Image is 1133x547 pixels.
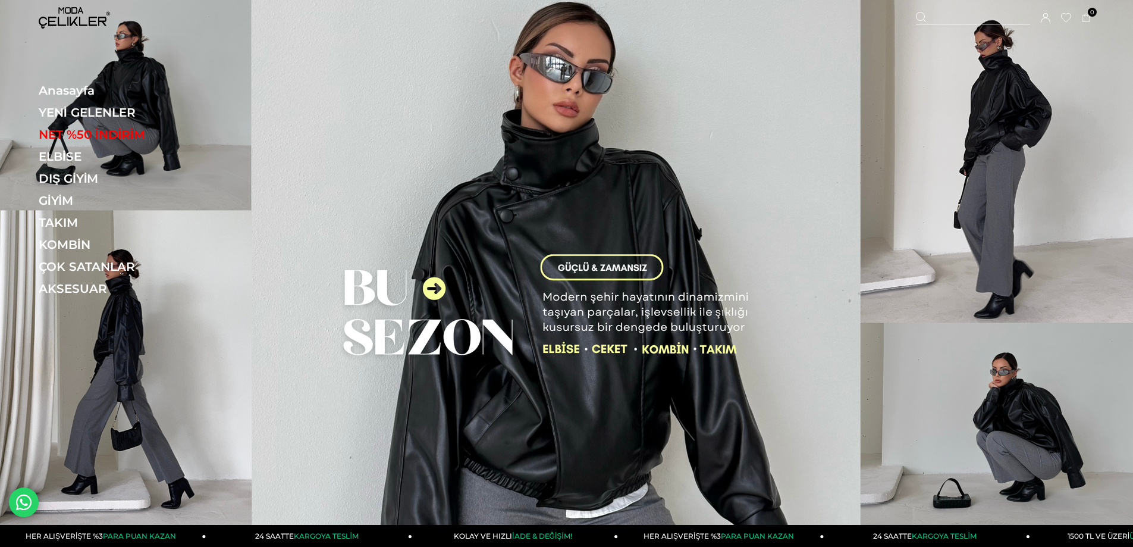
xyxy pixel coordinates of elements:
[39,282,202,296] a: AKSESUAR
[103,532,176,540] span: PARA PUAN KAZAN
[39,127,202,142] a: NET %50 İNDİRİM
[39,237,202,252] a: KOMBİN
[294,532,358,540] span: KARGOYA TESLİM
[824,525,1030,547] a: 24 SAATTEKARGOYA TESLİM
[721,532,794,540] span: PARA PUAN KAZAN
[412,525,618,547] a: KOLAY VE HIZLIİADE & DEĞİŞİM!
[39,83,202,98] a: Anasayfa
[39,260,202,274] a: ÇOK SATANLAR
[1082,14,1091,23] a: 0
[912,532,976,540] span: KARGOYA TESLİM
[39,105,202,120] a: YENİ GELENLER
[39,171,202,186] a: DIŞ GİYİM
[39,149,202,164] a: ELBİSE
[1088,8,1097,17] span: 0
[39,193,202,208] a: GİYİM
[618,525,824,547] a: HER ALIŞVERİŞTE %3PARA PUAN KAZAN
[206,525,412,547] a: 24 SAATTEKARGOYA TESLİM
[512,532,572,540] span: İADE & DEĞİŞİM!
[39,215,202,230] a: TAKIM
[39,7,110,29] img: logo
